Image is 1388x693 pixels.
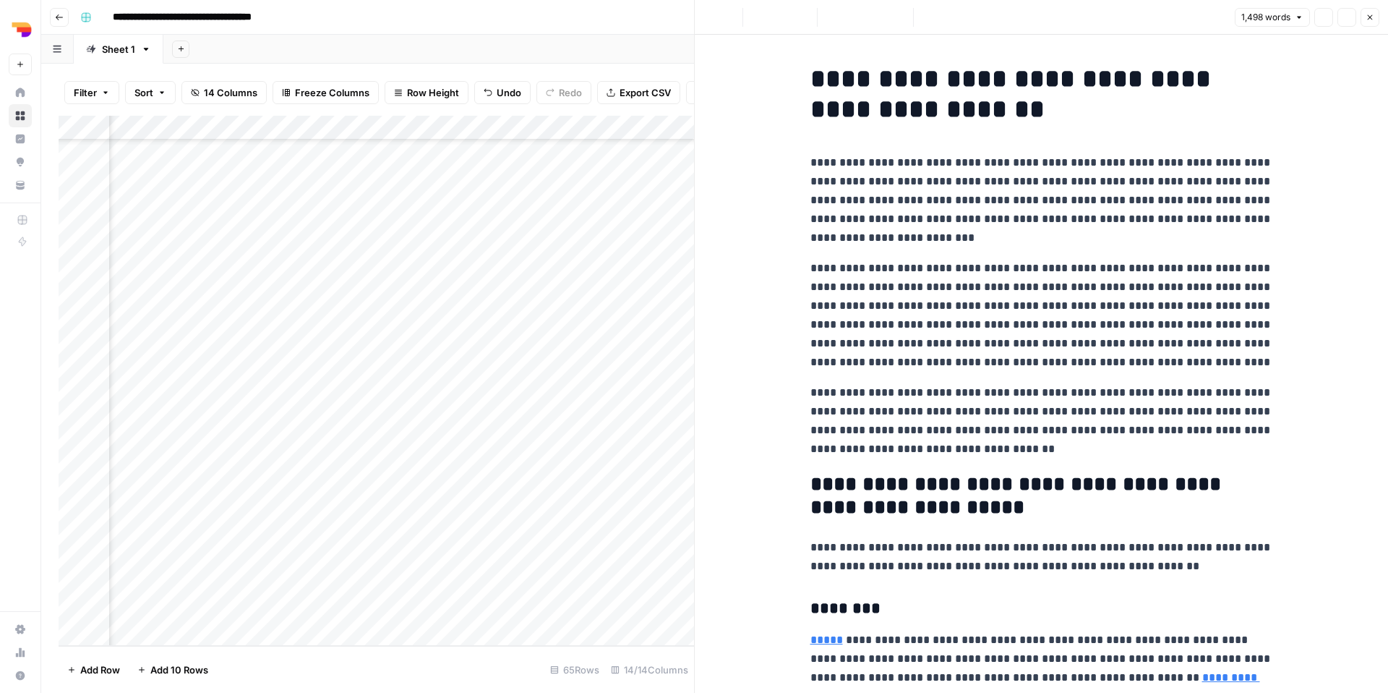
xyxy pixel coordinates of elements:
span: Row Height [407,85,459,100]
div: Sheet 1 [102,42,135,56]
button: Workspace: Depends [9,12,32,48]
a: Your Data [9,174,32,197]
a: Opportunities [9,150,32,174]
span: Freeze Columns [295,85,369,100]
a: Insights [9,127,32,150]
a: Settings [9,618,32,641]
span: Add Row [80,663,120,677]
span: Filter [74,85,97,100]
span: Export CSV [620,85,671,100]
button: 1,498 words [1235,8,1310,27]
img: Depends Logo [9,17,35,43]
div: 65 Rows [544,658,605,681]
button: Help + Support [9,664,32,687]
span: Redo [559,85,582,100]
button: Add 10 Rows [129,658,217,681]
span: Add 10 Rows [150,663,208,677]
button: 14 Columns [181,81,267,104]
button: Row Height [385,81,468,104]
button: Export CSV [597,81,680,104]
span: 1,498 words [1241,11,1290,24]
div: 14/14 Columns [605,658,694,681]
button: Sort [125,81,176,104]
a: Usage [9,641,32,664]
button: Add Row [59,658,129,681]
a: Browse [9,104,32,127]
span: 14 Columns [204,85,257,100]
span: Undo [497,85,521,100]
button: Freeze Columns [273,81,379,104]
a: Sheet 1 [74,35,163,64]
button: Filter [64,81,119,104]
button: Undo [474,81,531,104]
button: Redo [536,81,591,104]
span: Sort [134,85,153,100]
a: Home [9,81,32,104]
